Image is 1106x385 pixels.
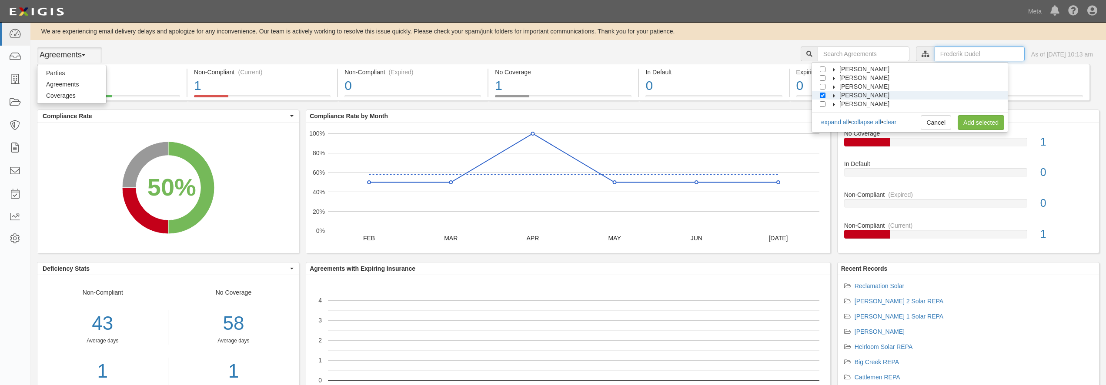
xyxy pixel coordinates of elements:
text: 2 [318,337,322,344]
text: 80% [313,149,325,156]
a: No Coverage1 [844,129,1093,160]
svg: A chart. [37,123,299,253]
div: 0 [645,76,782,95]
a: Cattlemen REPA [855,374,900,381]
a: [PERSON_NAME] 1 Solar REPA [855,313,943,320]
div: 2 [44,76,180,95]
img: logo-5460c22ac91f19d4615b14bd174203de0afe785f0fc80cf4dbbc73dc1793850b.png [7,4,67,20]
a: Non-Compliant(Expired)0 [338,95,488,102]
span: Deficiency Stats [43,264,288,273]
text: [DATE] [769,235,788,242]
div: 58 [175,310,293,337]
input: Search Agreements [818,46,909,61]
div: 0 [947,76,1083,95]
a: Non-Compliant(Expired)0 [844,190,1093,221]
a: clear [883,119,896,126]
text: 60% [313,169,325,176]
text: JUN [691,235,702,242]
div: 0 [1034,165,1099,180]
div: (Current) [238,68,262,76]
i: Help Center - Complianz [1068,6,1079,17]
a: In Default0 [844,159,1093,190]
div: Average days [37,337,168,345]
div: 50% [147,170,196,205]
text: FEB [363,235,375,242]
text: APR [527,235,539,242]
text: MAY [608,235,621,242]
div: In Default [645,68,782,76]
div: Pending Review [947,68,1083,76]
a: expand all [821,119,849,126]
text: 100% [309,130,325,137]
a: [PERSON_NAME] 2 Solar REPA [855,298,943,305]
a: Non-Compliant(Current)1 [187,95,337,102]
div: 1 [1034,226,1099,242]
text: 20% [313,208,325,215]
svg: A chart. [306,123,830,253]
div: Expiring Insurance [796,68,933,76]
text: MAR [444,235,458,242]
div: Compliant [44,68,180,76]
a: Reclamation Solar [855,282,904,289]
text: 0% [316,227,325,234]
span: [PERSON_NAME] [839,74,889,81]
a: 1 [175,358,293,385]
div: No Coverage [838,129,1099,138]
div: 0 [344,76,481,95]
div: (Expired) [389,68,414,76]
text: 1 [318,357,322,364]
div: 1 [1034,134,1099,150]
a: No Coverage1 [488,95,638,102]
text: 40% [313,189,325,196]
a: Parties [37,67,106,79]
div: No Coverage [495,68,632,76]
button: Agreements [37,46,102,64]
a: Expiring Insurance0 [790,95,939,102]
a: collapse all [851,119,881,126]
div: Non-Compliant [838,190,1099,199]
b: Recent Records [841,265,888,272]
div: Non-Compliant [838,221,1099,230]
div: Non-Compliant (Expired) [344,68,481,76]
a: [PERSON_NAME] [855,328,905,335]
div: • • [821,118,896,126]
span: [PERSON_NAME] [839,100,889,107]
div: (Current) [888,221,912,230]
span: [PERSON_NAME] [839,83,889,90]
input: Frederik Dudel [935,46,1025,61]
span: Compliance Rate [43,112,288,120]
a: Pending Review0 [940,95,1090,102]
div: In Default [838,159,1099,168]
div: 1 [495,76,632,95]
span: [PERSON_NAME] [839,66,889,73]
div: 43 [37,310,168,337]
button: Deficiency Stats [37,262,299,275]
a: Non-Compliant(Current)1 [844,221,1093,246]
a: Coverages [37,90,106,101]
button: Compliance Rate [37,110,299,122]
text: 4 [318,297,322,304]
div: As of [DATE] 10:13 am [1031,50,1093,59]
text: 0 [318,377,322,384]
text: 3 [318,317,322,324]
a: 1 [37,358,168,385]
a: In Default0 [639,95,789,102]
span: [PERSON_NAME] [839,92,889,99]
a: Compliant2 [37,95,187,102]
div: 1 [194,76,331,95]
b: Compliance Rate by Month [310,113,388,119]
b: Agreements with Expiring Insurance [310,265,415,272]
div: 0 [1034,196,1099,211]
a: Meta [1024,3,1046,20]
div: 0 [796,76,933,95]
div: We are experiencing email delivery delays and apologize for any inconvenience. Our team is active... [30,27,1106,36]
a: Big Creek REPA [855,358,899,365]
a: Add selected [958,115,1004,130]
div: Non-Compliant (Current) [194,68,331,76]
div: Average days [175,337,293,345]
a: Cancel [921,115,951,130]
div: (Expired) [888,190,913,199]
